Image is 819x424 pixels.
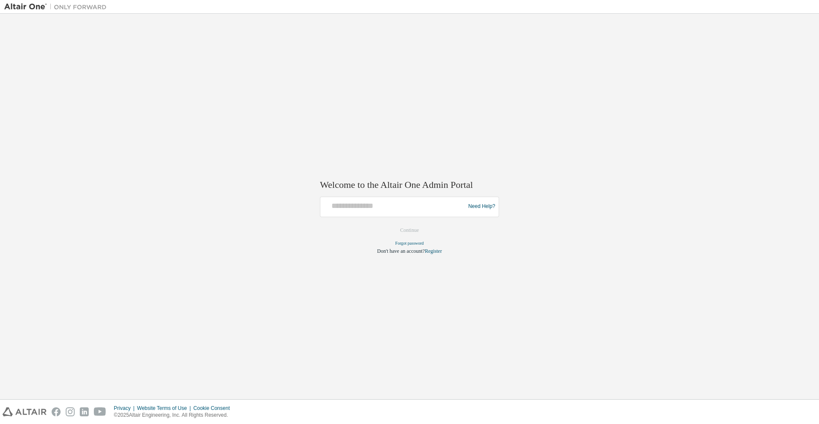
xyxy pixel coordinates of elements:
[94,407,106,416] img: youtube.svg
[320,179,499,191] h2: Welcome to the Altair One Admin Portal
[52,407,61,416] img: facebook.svg
[193,405,235,412] div: Cookie Consent
[395,241,424,246] a: Forgot password
[4,3,111,11] img: Altair One
[114,405,137,412] div: Privacy
[66,407,75,416] img: instagram.svg
[425,248,442,254] a: Register
[468,207,495,207] a: Need Help?
[114,412,235,419] p: © 2025 Altair Engineering, Inc. All Rights Reserved.
[377,248,425,254] span: Don't have an account?
[3,407,46,416] img: altair_logo.svg
[137,405,193,412] div: Website Terms of Use
[80,407,89,416] img: linkedin.svg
